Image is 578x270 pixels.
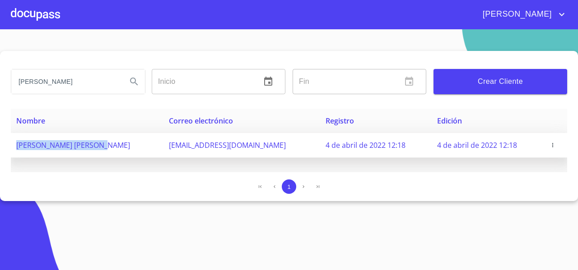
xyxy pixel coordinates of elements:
button: Crear Cliente [433,69,567,94]
button: account of current user [476,7,567,22]
span: Edición [437,116,462,126]
span: Nombre [16,116,45,126]
span: Correo electrónico [169,116,233,126]
button: 1 [282,179,296,194]
input: search [11,69,120,94]
span: 4 de abril de 2022 12:18 [326,140,406,150]
span: [PERSON_NAME] [PERSON_NAME] [16,140,130,150]
button: Search [123,71,145,92]
span: Registro [326,116,354,126]
span: 1 [287,183,290,190]
span: 4 de abril de 2022 12:18 [437,140,517,150]
span: Crear Cliente [441,75,560,88]
span: [PERSON_NAME] [476,7,556,22]
span: [EMAIL_ADDRESS][DOMAIN_NAME] [169,140,286,150]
